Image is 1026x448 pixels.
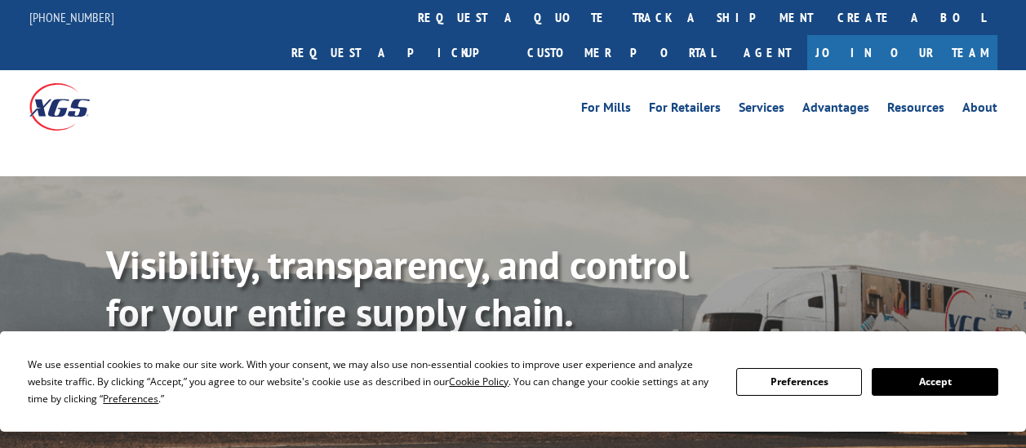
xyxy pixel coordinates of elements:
[449,375,509,388] span: Cookie Policy
[887,101,944,119] a: Resources
[736,368,862,396] button: Preferences
[649,101,721,119] a: For Retailers
[872,368,997,396] button: Accept
[739,101,784,119] a: Services
[279,35,515,70] a: Request a pickup
[802,101,869,119] a: Advantages
[29,9,114,25] a: [PHONE_NUMBER]
[962,101,997,119] a: About
[581,101,631,119] a: For Mills
[515,35,727,70] a: Customer Portal
[807,35,997,70] a: Join Our Team
[106,239,689,337] b: Visibility, transparency, and control for your entire supply chain.
[727,35,807,70] a: Agent
[28,356,717,407] div: We use essential cookies to make our site work. With your consent, we may also use non-essential ...
[103,392,158,406] span: Preferences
